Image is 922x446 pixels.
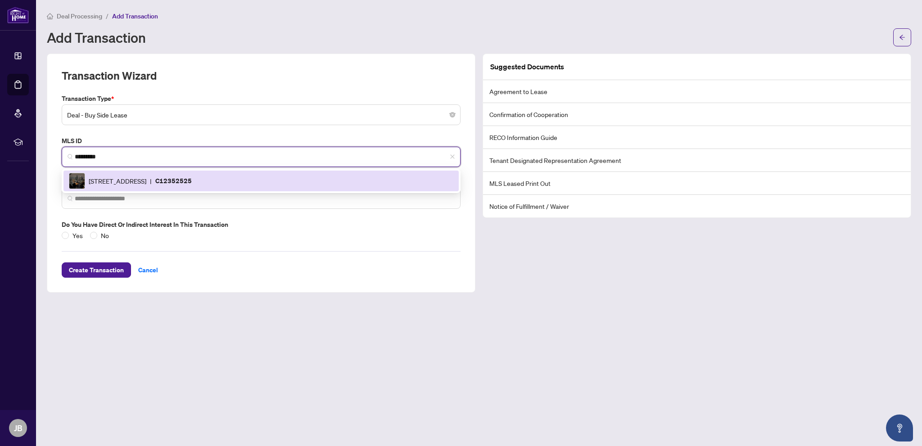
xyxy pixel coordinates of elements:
span: Create Transaction [69,263,124,277]
li: Tenant Designated Representation Agreement [483,149,911,172]
label: MLS ID [62,136,461,146]
span: arrow-left [899,34,905,41]
img: IMG-C12352525_1.jpg [69,173,85,189]
span: No [97,230,113,240]
label: Transaction Type [62,94,461,104]
li: Notice of Fulfillment / Waiver [483,195,911,217]
span: | [150,176,152,186]
button: Open asap [886,414,913,441]
span: home [47,13,53,19]
li: MLS Leased Print Out [483,172,911,195]
span: Deal - Buy Side Lease [67,106,455,123]
li: / [106,11,108,21]
li: Confirmation of Cooperation [483,103,911,126]
li: Agreement to Lease [483,80,911,103]
span: Yes [69,230,86,240]
button: Create Transaction [62,262,131,278]
button: Cancel [131,262,165,278]
span: close [450,154,455,159]
h1: Add Transaction [47,30,146,45]
img: search_icon [68,196,73,201]
li: RECO Information Guide [483,126,911,149]
h2: Transaction Wizard [62,68,157,83]
span: Add Transaction [112,12,158,20]
img: logo [7,7,29,23]
span: JB [14,422,23,434]
span: Deal Processing [57,12,102,20]
span: Cancel [138,263,158,277]
span: close-circle [450,112,455,117]
label: Do you have direct or indirect interest in this transaction [62,220,461,230]
img: search_icon [68,154,73,159]
span: [STREET_ADDRESS] [89,176,146,186]
p: C12352525 [155,176,192,186]
article: Suggested Documents [490,61,564,72]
